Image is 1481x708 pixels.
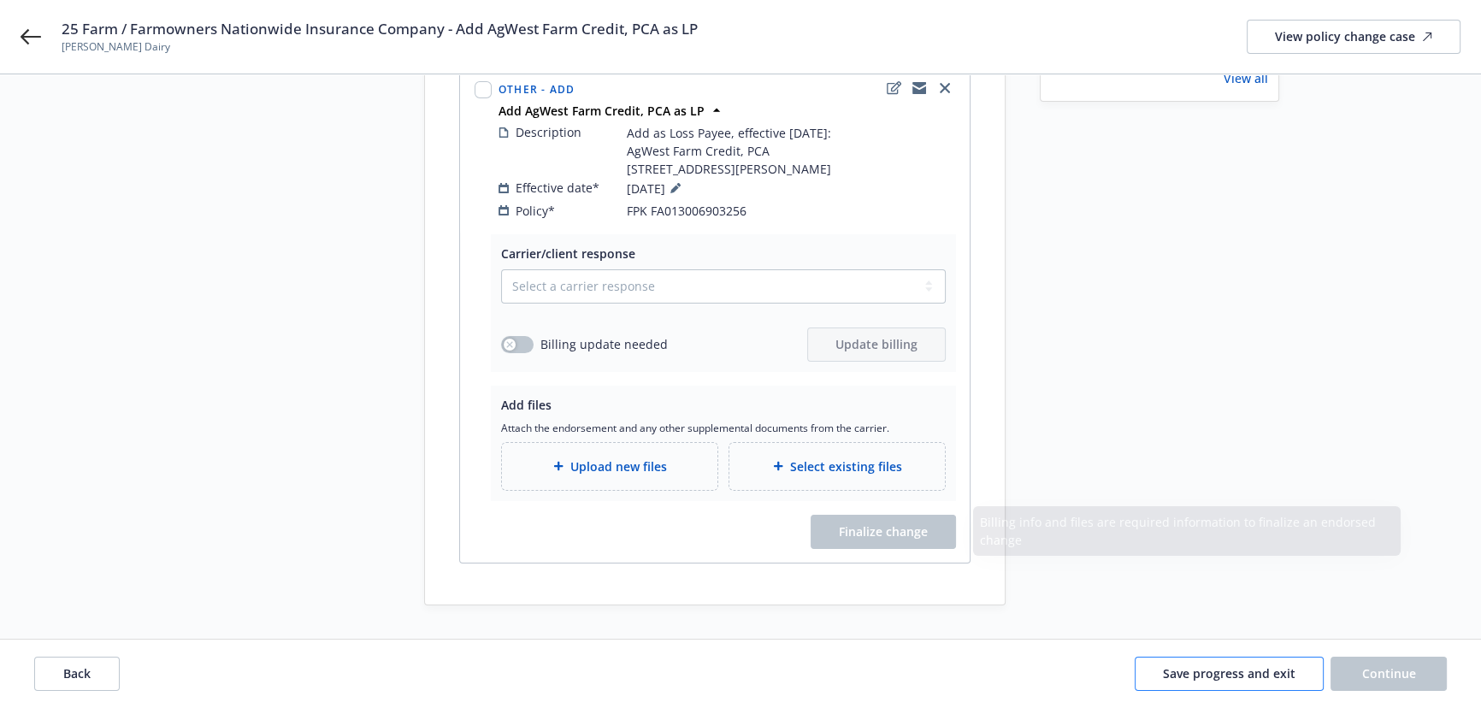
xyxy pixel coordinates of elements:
span: Add files [501,397,552,413]
span: Finalize change [839,523,928,540]
span: Attach the endorsement and any other supplemental documents from the carrier. [501,421,946,435]
button: Back [34,657,120,691]
a: View policy change case [1247,20,1460,54]
span: Carrier/client response [501,245,635,262]
span: Finalize change [811,515,956,549]
span: Continue [1362,665,1416,681]
a: close [935,78,955,98]
div: Select existing files [729,442,946,491]
span: FPK FA013006903256 [627,202,746,220]
a: edit [883,78,904,98]
span: Upload new files [570,457,667,475]
div: Upload new files [501,442,718,491]
span: Save progress and exit [1163,665,1295,681]
span: Billing update needed [540,335,668,353]
span: Policy* [516,202,555,220]
span: Description [516,123,581,141]
div: View policy change case [1275,21,1432,53]
strong: Add AgWest Farm Credit, PCA as LP [499,103,705,119]
span: Add as Loss Payee, effective [DATE]: AgWest Farm Credit, PCA [STREET_ADDRESS][PERSON_NAME] [627,124,831,178]
span: Back [63,665,91,681]
button: Continue [1331,657,1447,691]
button: Save progress and exit [1135,657,1324,691]
span: [PERSON_NAME] Dairy [62,39,698,55]
span: Other - Add [499,82,575,97]
button: Update billing [807,327,946,362]
span: 25 Farm / Farmowners Nationwide Insurance Company - Add AgWest Farm Credit, PCA as LP [62,19,698,39]
a: copyLogging [909,78,929,98]
span: Select existing files [790,457,902,475]
span: Update billing [835,336,918,352]
span: [DATE] [627,178,686,198]
span: Effective date* [516,179,599,197]
a: View all [1224,69,1268,87]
